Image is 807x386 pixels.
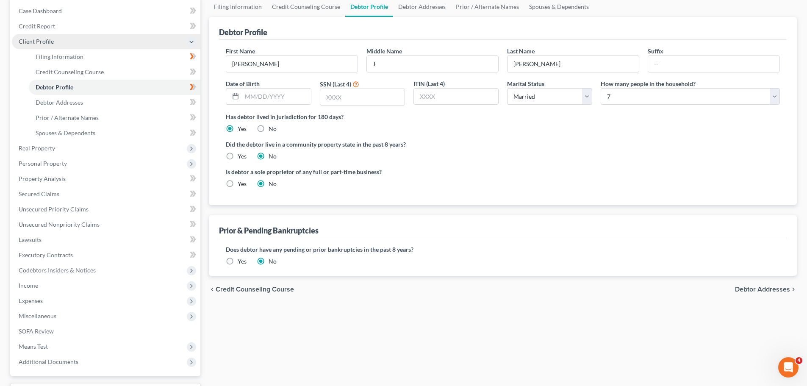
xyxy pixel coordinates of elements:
[269,125,277,133] label: No
[36,99,83,106] span: Debtor Addresses
[238,152,247,161] label: Yes
[226,79,260,88] label: Date of Birth
[19,312,56,319] span: Miscellaneous
[226,112,780,121] label: Has debtor lived in jurisdiction for 180 days?
[12,232,200,247] a: Lawsuits
[367,56,498,72] input: M.I
[19,343,48,350] span: Means Test
[414,89,498,105] input: XXXX
[216,286,294,293] span: Credit Counseling Course
[29,80,200,95] a: Debtor Profile
[19,251,73,258] span: Executory Contracts
[507,56,639,72] input: --
[413,79,445,88] label: ITIN (Last 4)
[36,53,83,60] span: Filing Information
[19,358,78,365] span: Additional Documents
[19,160,67,167] span: Personal Property
[226,47,255,56] label: First Name
[29,125,200,141] a: Spouses & Dependents
[19,328,54,335] span: SOFA Review
[735,286,797,293] button: Debtor Addresses chevron_right
[36,68,104,75] span: Credit Counseling Course
[238,257,247,266] label: Yes
[12,3,200,19] a: Case Dashboard
[19,221,100,228] span: Unsecured Nonpriority Claims
[19,38,54,45] span: Client Profile
[219,27,267,37] div: Debtor Profile
[648,56,779,72] input: --
[790,286,797,293] i: chevron_right
[29,64,200,80] a: Credit Counseling Course
[507,79,544,88] label: Marital Status
[19,22,55,30] span: Credit Report
[36,83,73,91] span: Debtor Profile
[36,129,95,136] span: Spouses & Dependents
[12,171,200,186] a: Property Analysis
[209,286,216,293] i: chevron_left
[19,144,55,152] span: Real Property
[12,217,200,232] a: Unsecured Nonpriority Claims
[226,167,499,176] label: Is debtor a sole proprietor of any full or part-time business?
[12,202,200,217] a: Unsecured Priority Claims
[19,205,89,213] span: Unsecured Priority Claims
[242,89,311,105] input: MM/DD/YYYY
[226,245,780,254] label: Does debtor have any pending or prior bankruptcies in the past 8 years?
[735,286,790,293] span: Debtor Addresses
[19,282,38,289] span: Income
[238,180,247,188] label: Yes
[778,357,799,378] iframe: Intercom live chat
[269,180,277,188] label: No
[29,95,200,110] a: Debtor Addresses
[269,257,277,266] label: No
[219,225,319,236] div: Prior & Pending Bankruptcies
[36,114,99,121] span: Prior / Alternate Names
[507,47,535,56] label: Last Name
[366,47,402,56] label: Middle Name
[19,175,66,182] span: Property Analysis
[209,286,294,293] button: chevron_left Credit Counseling Course
[19,267,96,274] span: Codebtors Insiders & Notices
[648,47,663,56] label: Suffix
[29,110,200,125] a: Prior / Alternate Names
[19,7,62,14] span: Case Dashboard
[269,152,277,161] label: No
[12,247,200,263] a: Executory Contracts
[320,89,405,105] input: XXXX
[320,80,351,89] label: SSN (Last 4)
[19,190,59,197] span: Secured Claims
[12,186,200,202] a: Secured Claims
[19,236,42,243] span: Lawsuits
[12,324,200,339] a: SOFA Review
[19,297,43,304] span: Expenses
[796,357,802,364] span: 4
[29,49,200,64] a: Filing Information
[12,19,200,34] a: Credit Report
[226,56,358,72] input: --
[226,140,780,149] label: Did the debtor live in a community property state in the past 8 years?
[601,79,696,88] label: How many people in the household?
[238,125,247,133] label: Yes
